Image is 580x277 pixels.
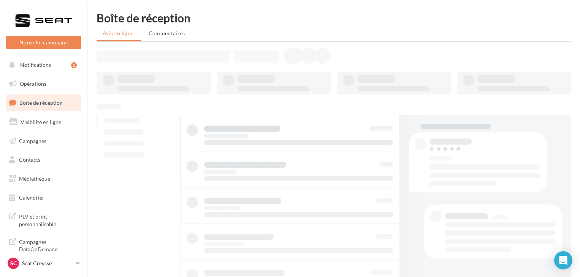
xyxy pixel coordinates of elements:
span: Notifications [20,61,51,68]
span: Campagnes [19,137,46,144]
span: PLV et print personnalisable [19,211,78,228]
div: 1 [71,62,77,68]
a: Campagnes DataOnDemand [5,234,83,256]
span: Contacts [19,156,40,163]
div: Open Intercom Messenger [554,251,572,269]
span: SC [10,260,17,267]
span: Calendrier [19,194,44,201]
a: Boîte de réception [5,94,83,111]
a: Calendrier [5,190,83,206]
a: Opérations [5,76,83,92]
div: Boîte de réception [97,12,571,24]
span: Visibilité en ligne [21,119,61,125]
button: Nouvelle campagne [6,36,81,49]
a: SC Seat Creysse [6,256,81,271]
span: Commentaires [149,30,185,36]
a: Contacts [5,152,83,168]
span: Campagnes DataOnDemand [19,237,78,253]
a: PLV et print personnalisable [5,208,83,231]
span: Opérations [20,80,46,87]
span: Médiathèque [19,175,50,182]
a: Médiathèque [5,171,83,187]
p: Seat Creysse [22,260,73,267]
a: Campagnes [5,133,83,149]
span: Boîte de réception [19,99,63,106]
button: Notifications 1 [5,57,80,73]
a: Visibilité en ligne [5,114,83,130]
